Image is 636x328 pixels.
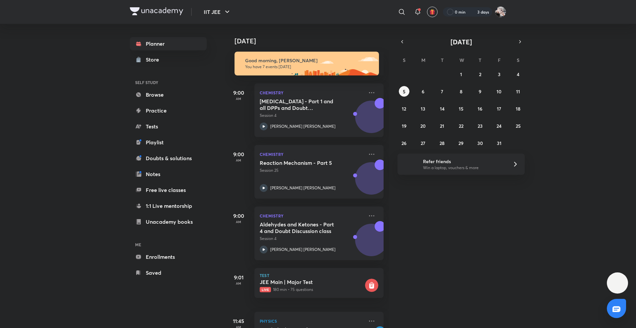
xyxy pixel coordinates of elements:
[270,123,336,129] p: [PERSON_NAME] [PERSON_NAME]
[427,7,438,17] button: avatar
[260,287,271,292] span: Live
[403,158,416,171] img: referral
[347,98,384,144] img: unacademy
[347,221,384,267] img: unacademy
[479,57,481,63] abbr: Thursday
[475,86,485,97] button: October 9, 2025
[130,53,207,66] a: Store
[475,120,485,131] button: October 23, 2025
[422,88,424,95] abbr: October 6, 2025
[475,69,485,79] button: October 2, 2025
[225,281,252,285] p: AM
[497,123,502,129] abbr: October 24, 2025
[494,138,504,148] button: October 31, 2025
[260,273,378,277] p: Test
[423,165,504,171] p: Win a laptop, vouchers & more
[347,160,384,205] img: unacademy
[260,212,364,220] p: Chemistry
[130,239,207,250] h6: ME
[130,215,207,228] a: Unacademy books
[225,158,252,162] p: AM
[225,273,252,281] h5: 9:01
[475,103,485,114] button: October 16, 2025
[421,106,425,112] abbr: October 13, 2025
[477,140,483,146] abbr: October 30, 2025
[517,71,519,77] abbr: October 4, 2025
[270,185,336,191] p: [PERSON_NAME] [PERSON_NAME]
[420,123,426,129] abbr: October 20, 2025
[418,103,428,114] button: October 13, 2025
[437,86,448,97] button: October 7, 2025
[456,86,466,97] button: October 8, 2025
[130,88,207,101] a: Browse
[130,7,183,17] a: Company Logo
[260,160,342,166] h5: Reaction Mechanism - Part 5
[479,71,481,77] abbr: October 2, 2025
[260,98,342,111] h5: Hydrocarbons - Part 1 and all DPPs and Doubt Discussion Class
[497,106,501,112] abbr: October 17, 2025
[130,136,207,149] a: Playlist
[399,86,409,97] button: October 5, 2025
[437,138,448,148] button: October 28, 2025
[459,57,464,63] abbr: Wednesday
[245,64,373,70] p: You have 7 events [DATE]
[130,250,207,263] a: Enrollments
[260,167,364,173] p: Session 25
[260,221,342,234] h5: Aldehydes and Ketones - Part 4 and Doubt Discussion class
[494,103,504,114] button: October 17, 2025
[260,317,364,325] p: Physics
[498,57,501,63] abbr: Friday
[399,120,409,131] button: October 19, 2025
[498,71,501,77] abbr: October 3, 2025
[402,106,406,112] abbr: October 12, 2025
[260,150,364,158] p: Chemistry
[516,106,520,112] abbr: October 18, 2025
[403,88,405,95] abbr: October 5, 2025
[497,140,502,146] abbr: October 31, 2025
[225,150,252,158] h5: 9:00
[429,9,435,15] img: avatar
[458,140,463,146] abbr: October 29, 2025
[516,88,520,95] abbr: October 11, 2025
[423,158,504,165] h6: Refer friends
[235,52,379,75] img: morning
[513,120,523,131] button: October 25, 2025
[260,113,364,118] p: Session 4
[440,106,445,112] abbr: October 14, 2025
[459,106,463,112] abbr: October 15, 2025
[513,69,523,79] button: October 4, 2025
[456,103,466,114] button: October 15, 2025
[460,71,462,77] abbr: October 1, 2025
[418,86,428,97] button: October 6, 2025
[130,183,207,197] a: Free live classes
[399,138,409,148] button: October 26, 2025
[260,287,364,293] p: 180 min • 75 questions
[459,123,463,129] abbr: October 22, 2025
[418,120,428,131] button: October 20, 2025
[407,37,515,46] button: [DATE]
[479,88,481,95] abbr: October 9, 2025
[130,37,207,50] a: Planner
[225,212,252,220] h5: 9:00
[260,236,364,242] p: Session 4
[130,152,207,165] a: Doubts & solutions
[478,106,482,112] abbr: October 16, 2025
[225,89,252,97] h5: 9:00
[200,5,235,19] button: IIT JEE
[440,140,445,146] abbr: October 28, 2025
[130,77,207,88] h6: SELF STUDY
[130,120,207,133] a: Tests
[260,89,364,97] p: Chemistry
[401,140,406,146] abbr: October 26, 2025
[460,88,462,95] abbr: October 8, 2025
[494,120,504,131] button: October 24, 2025
[456,120,466,131] button: October 22, 2025
[494,86,504,97] button: October 10, 2025
[146,56,163,64] div: Store
[130,266,207,279] a: Saved
[245,58,373,64] h6: Good morning, [PERSON_NAME]
[497,88,502,95] abbr: October 10, 2025
[441,57,444,63] abbr: Tuesday
[421,57,425,63] abbr: Monday
[402,123,406,129] abbr: October 19, 2025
